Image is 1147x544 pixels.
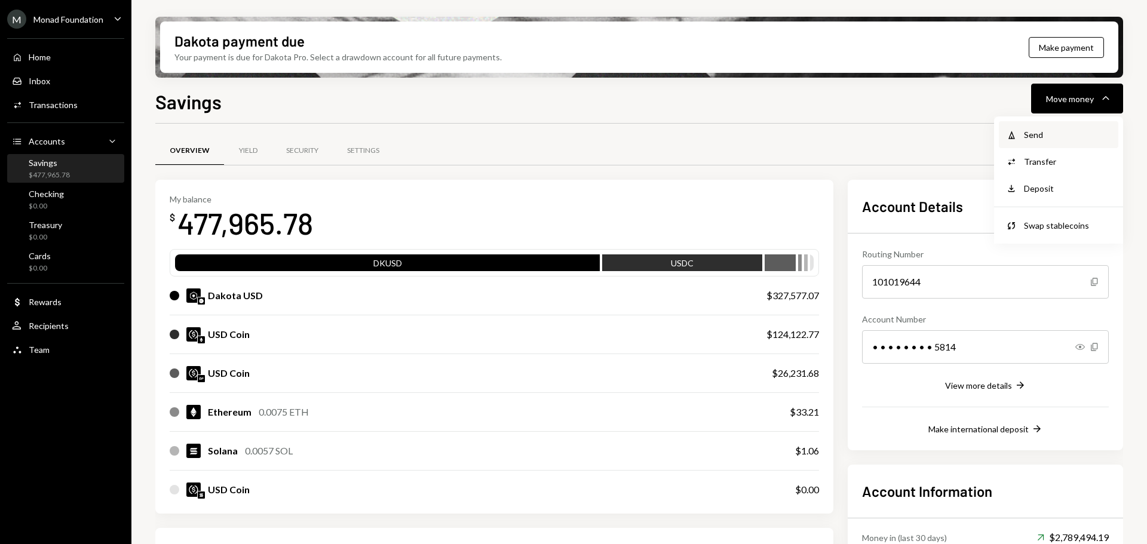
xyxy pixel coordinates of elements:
[862,248,1109,260] div: Routing Number
[29,232,62,242] div: $0.00
[208,327,250,342] div: USD Coin
[33,14,103,24] div: Monad Foundation
[29,52,51,62] div: Home
[170,146,210,156] div: Overview
[208,482,250,497] div: USD Coin
[7,154,124,183] a: Savings$477,965.78
[224,136,272,166] a: Yield
[1029,37,1104,58] button: Make payment
[208,405,252,419] div: Ethereum
[945,380,1012,391] div: View more details
[7,94,124,115] a: Transactions
[29,220,62,230] div: Treasury
[259,405,309,419] div: 0.0075 ETH
[928,424,1029,434] div: Make international deposit
[29,170,70,180] div: $477,965.78
[186,482,201,497] img: USDC
[862,330,1109,364] div: • • • • • • • • 5814
[29,201,64,211] div: $0.00
[7,339,124,360] a: Team
[1046,93,1094,105] div: Move money
[186,327,201,342] img: USDC
[29,251,51,261] div: Cards
[245,444,293,458] div: 0.0057 SOL
[1031,84,1123,113] button: Move money
[795,482,819,497] div: $0.00
[1024,219,1111,232] div: Swap stablecoins
[29,76,50,86] div: Inbox
[1024,182,1111,195] div: Deposit
[29,158,70,168] div: Savings
[7,130,124,152] a: Accounts
[155,136,224,166] a: Overview
[29,297,62,307] div: Rewards
[766,288,819,303] div: $327,577.07
[602,257,762,273] div: USDC
[170,194,313,204] div: My balance
[29,263,51,273] div: $0.00
[186,288,201,303] img: DKUSD
[862,481,1109,501] h2: Account Information
[7,247,124,276] a: Cards$0.00
[198,375,205,382] img: optimism-mainnet
[862,531,947,544] div: Money in (last 30 days)
[7,70,124,91] a: Inbox
[170,211,175,223] div: $
[1024,128,1111,141] div: Send
[945,379,1026,392] button: View more details
[174,51,502,63] div: Your payment is due for Dakota Pro. Select a drawdown account for all future payments.
[862,265,1109,299] div: 101019644
[239,146,257,156] div: Yield
[208,366,250,380] div: USD Coin
[208,444,238,458] div: Solana
[772,366,819,380] div: $26,231.68
[208,288,263,303] div: Dakota USD
[198,297,205,305] img: base-mainnet
[174,31,305,51] div: Dakota payment due
[7,315,124,336] a: Recipients
[795,444,819,458] div: $1.06
[790,405,819,419] div: $33.21
[862,313,1109,325] div: Account Number
[198,336,205,343] img: ethereum-mainnet
[186,366,201,380] img: USDC
[29,321,69,331] div: Recipients
[862,196,1109,216] h2: Account Details
[7,185,124,214] a: Checking$0.00
[29,100,78,110] div: Transactions
[29,189,64,199] div: Checking
[7,291,124,312] a: Rewards
[1024,155,1111,168] div: Transfer
[29,345,50,355] div: Team
[7,46,124,67] a: Home
[766,327,819,342] div: $124,122.77
[29,136,65,146] div: Accounts
[347,146,379,156] div: Settings
[272,136,333,166] a: Security
[186,405,201,419] img: ETH
[7,216,124,245] a: Treasury$0.00
[928,423,1043,436] button: Make international deposit
[155,90,222,113] h1: Savings
[175,257,600,273] div: DKUSD
[333,136,394,166] a: Settings
[7,10,26,29] div: M
[177,204,313,242] div: 477,965.78
[198,491,205,499] img: solana-mainnet
[286,146,318,156] div: Security
[186,444,201,458] img: SOL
